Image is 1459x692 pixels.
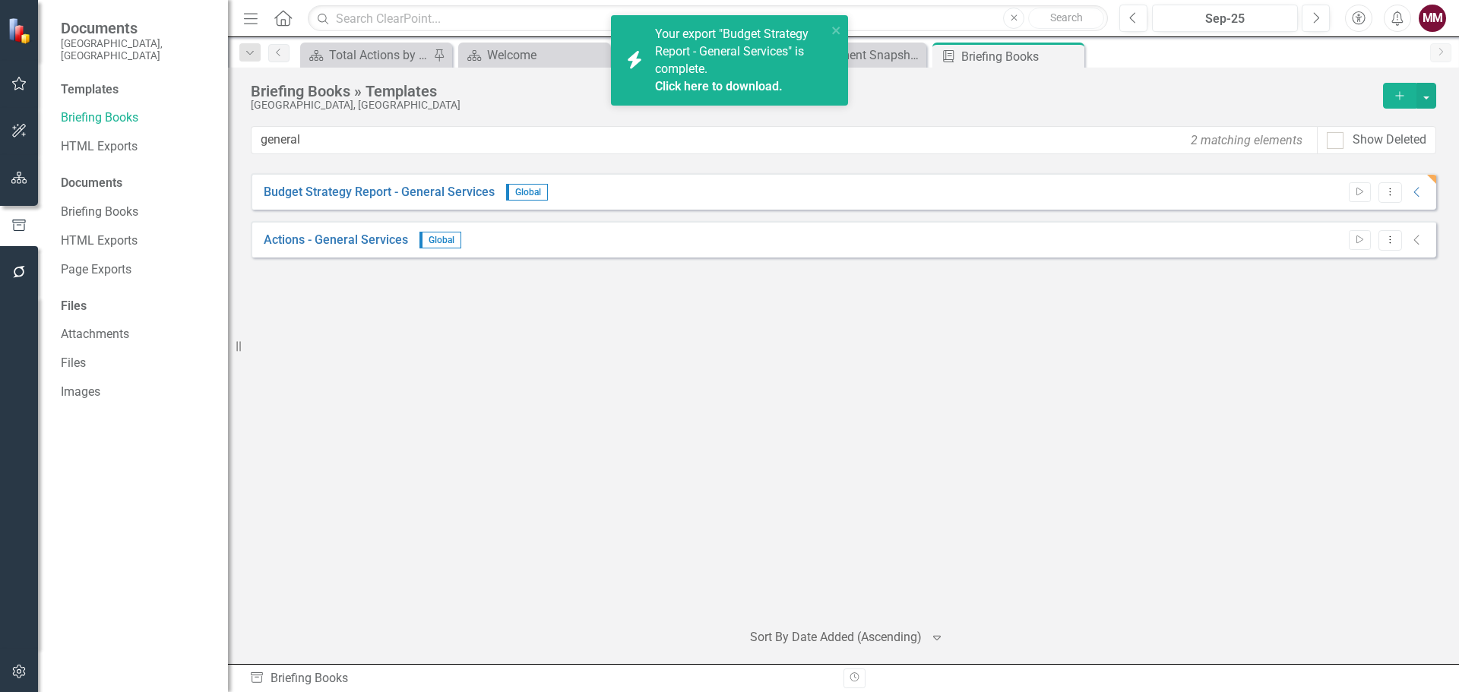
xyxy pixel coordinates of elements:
[803,46,923,65] div: Department Snapshot
[1050,11,1083,24] span: Search
[308,5,1108,32] input: Search ClearPoint...
[61,232,213,250] a: HTML Exports
[61,37,213,62] small: [GEOGRAPHIC_DATA], [GEOGRAPHIC_DATA]
[61,204,213,221] a: Briefing Books
[264,232,408,249] a: Actions - General Services
[304,46,429,65] a: Total Actions by Type
[1157,10,1293,28] div: Sep-25
[61,175,213,192] div: Documents
[1028,8,1104,29] button: Search
[61,109,213,127] a: Briefing Books
[8,17,34,44] img: ClearPoint Strategy
[249,670,832,687] div: Briefing Books
[1353,131,1426,149] div: Show Deleted
[419,232,461,248] span: Global
[61,384,213,401] a: Images
[462,46,606,65] a: Welcome
[329,46,429,65] div: Total Actions by Type
[61,261,213,279] a: Page Exports
[487,46,606,65] div: Welcome
[251,100,1375,111] div: [GEOGRAPHIC_DATA], [GEOGRAPHIC_DATA]
[61,81,213,99] div: Templates
[655,27,823,95] span: Your export "Budget Strategy Report - General Services" is complete.
[61,138,213,156] a: HTML Exports
[961,47,1081,66] div: Briefing Books
[1152,5,1298,32] button: Sep-25
[251,83,1375,100] div: Briefing Books » Templates
[251,126,1318,154] input: Filter Templates...
[61,355,213,372] a: Files
[831,21,842,39] button: close
[1187,128,1306,153] div: 2 matching elements
[655,79,783,93] a: Click here to download.
[506,184,548,201] span: Global
[1419,5,1446,32] button: MM
[61,326,213,343] a: Attachments
[61,19,213,37] span: Documents
[61,298,213,315] div: Files
[264,184,495,201] a: Budget Strategy Report - General Services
